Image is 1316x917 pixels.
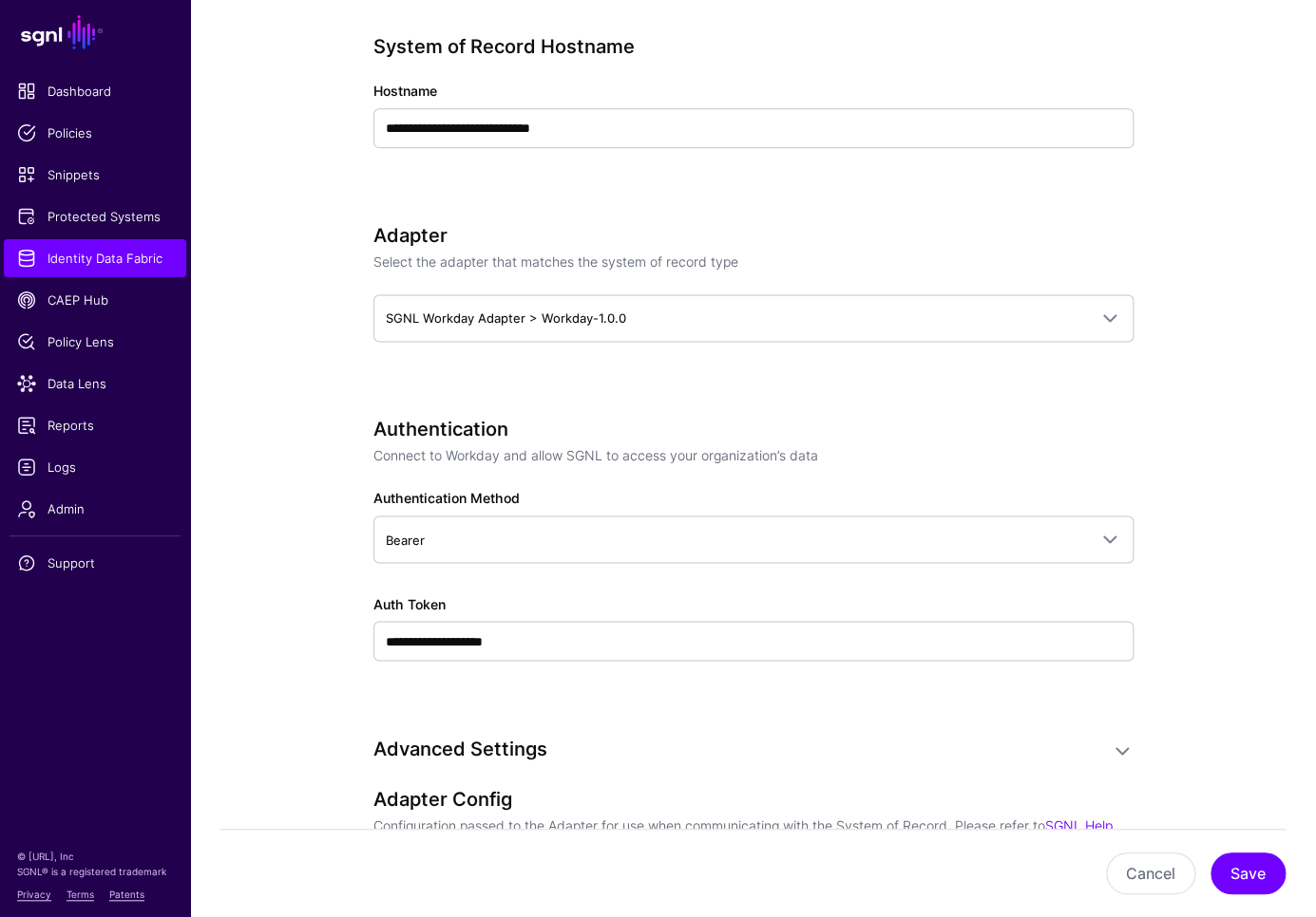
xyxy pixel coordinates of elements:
[386,532,425,547] span: Bearer
[11,11,179,53] a: SGNL
[4,490,186,528] a: Admin
[17,123,173,142] span: Policies
[373,35,1134,58] h3: System of Record Hostname
[17,416,173,435] span: Reports
[373,488,520,508] label: Authentication Method
[67,889,94,900] a: Terms
[4,448,186,486] a: Logs
[373,81,437,101] label: Hostname
[4,239,186,277] a: Identity Data Fabric
[17,332,173,351] span: Policy Lens
[373,418,1134,440] h3: Authentication
[4,72,186,110] a: Dashboard
[17,374,173,393] span: Data Lens
[17,458,173,477] span: Logs
[4,114,186,152] a: Policies
[4,197,186,235] a: Protected Systems
[1211,852,1286,894] button: Save
[17,165,173,184] span: Snippets
[373,445,1134,465] p: Connect to Workday and allow SGNL to access your organization’s data
[373,252,1134,271] p: Select the adapter that matches the system of record type
[17,889,51,900] a: Privacy
[4,323,186,361] a: Policy Lens
[17,82,173,101] span: Dashboard
[1106,852,1195,894] button: Cancel
[373,814,1134,854] p: Configuration passed to the Adapter for use when communicating with the System of Record. Please ...
[373,224,1134,247] h3: Adapter
[109,889,144,900] a: Patents
[17,249,173,268] span: Identity Data Fabric
[4,406,186,444] a: Reports
[17,207,173,226] span: Protected Systems
[373,787,1134,810] h3: Adapter Config
[373,593,446,613] label: Auth Token
[17,849,173,864] p: © [URL], Inc
[17,290,173,309] span: CAEP Hub
[4,281,186,319] a: CAEP Hub
[4,365,186,402] a: Data Lens
[17,499,173,518] span: Admin
[373,737,1096,759] h3: Advanced Settings
[17,864,173,879] p: SGNL® is a registered trademark
[4,156,186,194] a: Snippets
[17,553,173,572] span: Support
[386,310,626,326] span: SGNL Workday Adapter > Workday-1.0.0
